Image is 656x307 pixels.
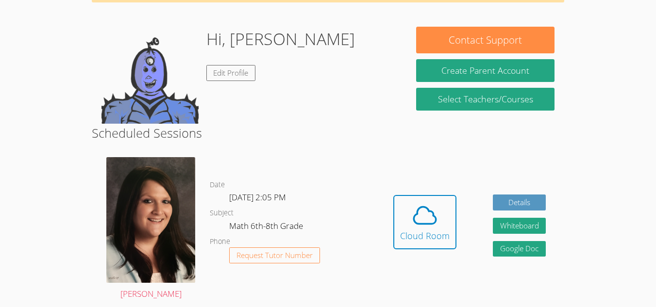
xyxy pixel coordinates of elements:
[206,27,355,51] h1: Hi, [PERSON_NAME]
[210,207,234,219] dt: Subject
[210,236,230,248] dt: Phone
[92,124,564,142] h2: Scheduled Sessions
[210,179,225,191] dt: Date
[101,27,199,124] img: default.png
[393,195,456,249] button: Cloud Room
[229,192,286,203] span: [DATE] 2:05 PM
[229,219,305,236] dd: Math 6th-8th Grade
[493,241,546,257] a: Google Doc
[400,229,450,242] div: Cloud Room
[106,157,195,283] img: avatar.png
[416,27,555,53] button: Contact Support
[493,194,546,210] a: Details
[416,88,555,111] a: Select Teachers/Courses
[236,252,313,259] span: Request Tutor Number
[416,59,555,82] button: Create Parent Account
[106,157,195,301] a: [PERSON_NAME]
[493,218,546,234] button: Whiteboard
[229,247,320,263] button: Request Tutor Number
[206,65,256,81] a: Edit Profile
